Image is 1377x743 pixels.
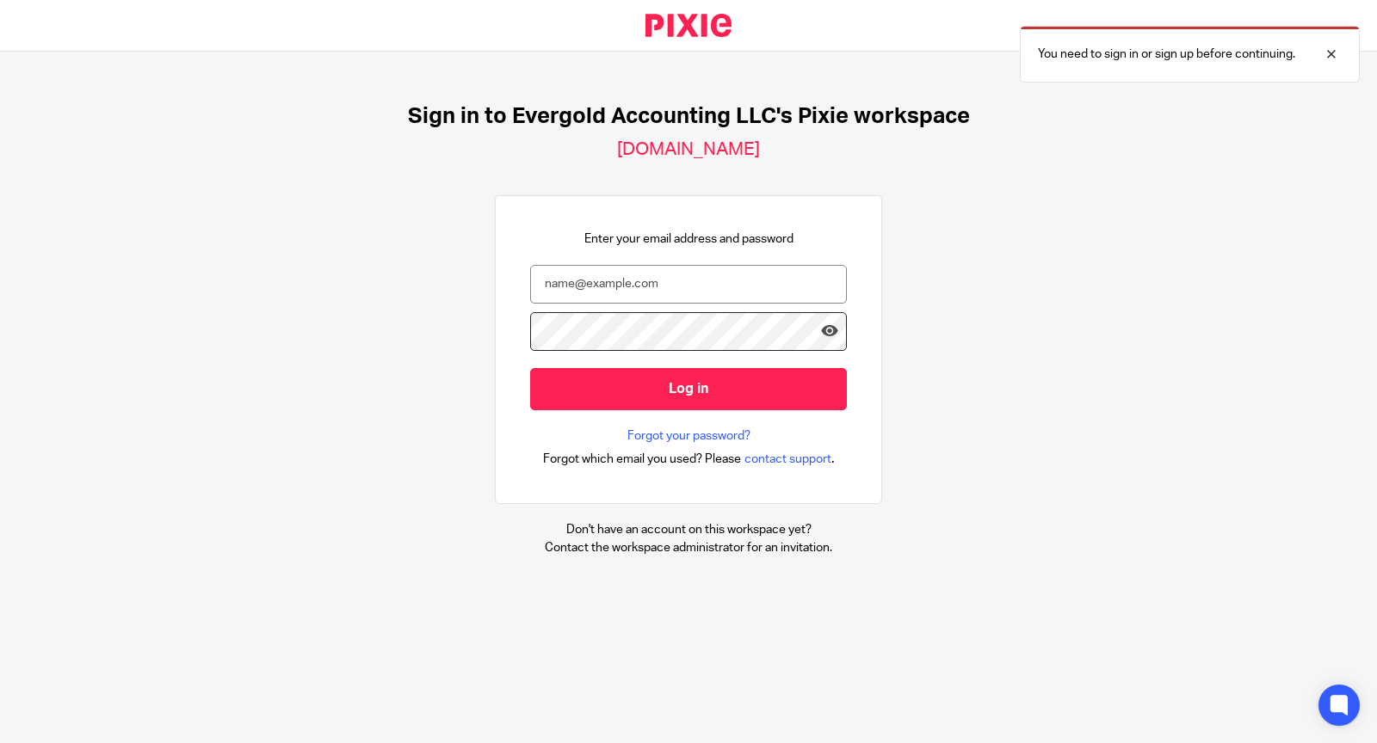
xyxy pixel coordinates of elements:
div: . [543,449,835,469]
input: Log in [530,368,847,410]
h1: Sign in to Evergold Accounting LLC's Pixie workspace [408,103,970,130]
a: Forgot your password? [627,427,750,445]
input: name@example.com [530,265,847,304]
p: Enter your email address and password [584,230,793,248]
span: contact support [744,451,831,468]
p: Don't have an account on this workspace yet? [545,521,832,538]
h2: [DOMAIN_NAME] [617,138,760,161]
p: You need to sign in or sign up before continuing. [1038,46,1295,63]
p: Contact the workspace administrator for an invitation. [545,539,832,556]
span: Forgot which email you used? Please [543,451,741,468]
